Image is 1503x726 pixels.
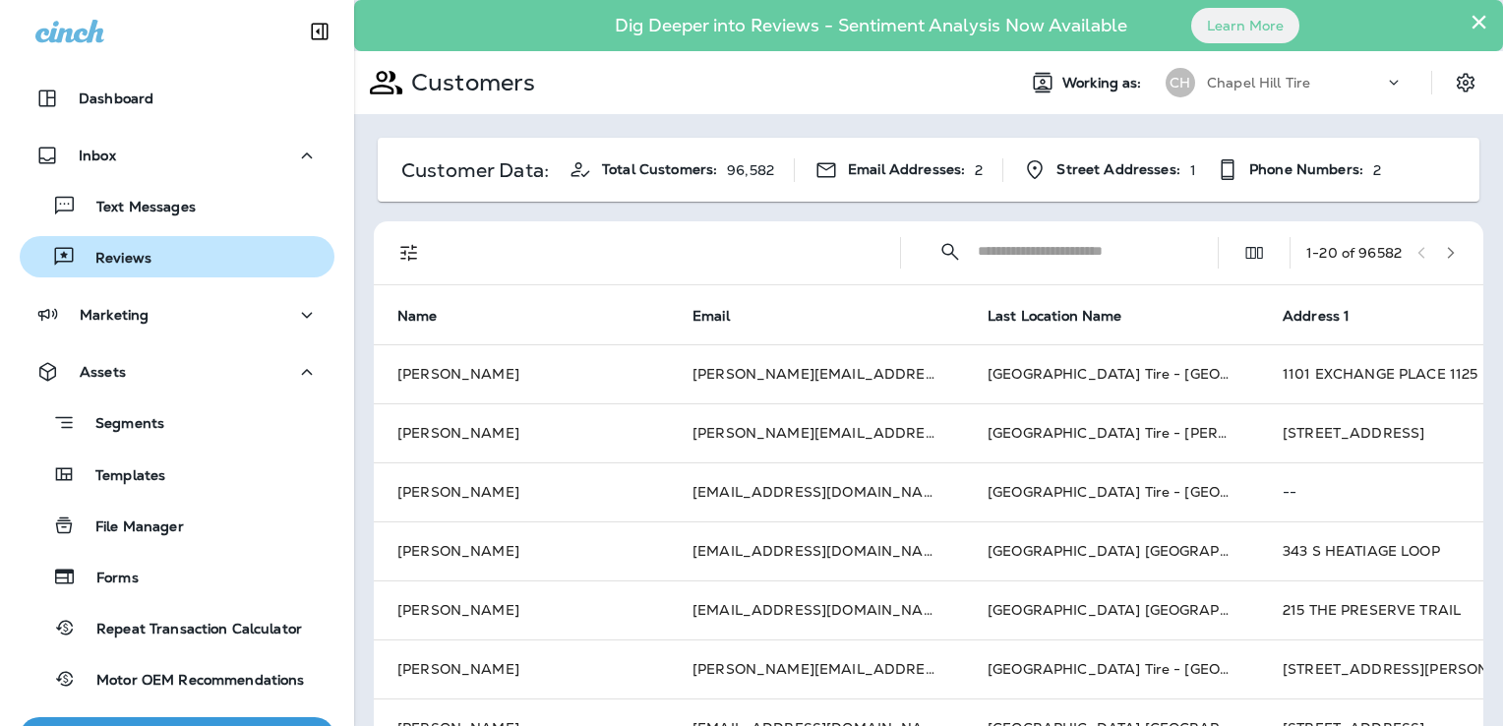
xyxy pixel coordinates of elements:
p: Forms [77,570,139,588]
button: Collapse Search [931,232,970,272]
span: Address 1 [1283,307,1375,325]
td: [PERSON_NAME] [374,344,669,403]
button: Learn More [1191,8,1299,43]
p: Dashboard [79,91,153,106]
p: Segments [76,415,164,435]
span: Name [397,308,438,325]
span: Email [692,308,730,325]
button: Filters [390,233,429,272]
button: Marketing [20,295,334,334]
p: Inbox [79,148,116,163]
button: Inbox [20,136,334,175]
span: Total Customers: [602,161,717,178]
div: CH [1166,68,1195,97]
p: Chapel Hill Tire [1207,75,1310,91]
span: [GEOGRAPHIC_DATA] [GEOGRAPHIC_DATA][PERSON_NAME] [988,601,1419,619]
p: Assets [80,364,126,380]
span: Last Location Name [988,308,1122,325]
button: File Manager [20,505,334,546]
td: [EMAIL_ADDRESS][DOMAIN_NAME] [669,521,964,580]
p: Customer Data: [401,162,549,178]
p: Reviews [76,250,151,269]
p: Dig Deeper into Reviews - Sentiment Analysis Now Available [558,23,1184,29]
span: [GEOGRAPHIC_DATA] Tire - [GEOGRAPHIC_DATA] [988,660,1338,678]
p: 1 [1190,162,1196,178]
span: [GEOGRAPHIC_DATA] Tire - [PERSON_NAME][GEOGRAPHIC_DATA] [988,424,1460,442]
span: [GEOGRAPHIC_DATA] [GEOGRAPHIC_DATA] [988,542,1297,560]
button: Collapse Sidebar [292,12,347,51]
button: Segments [20,401,334,444]
td: [EMAIL_ADDRESS][DOMAIN_NAME] [669,462,964,521]
p: Motor OEM Recommendations [77,672,305,691]
td: [EMAIL_ADDRESS][DOMAIN_NAME] [669,580,964,639]
span: Phone Numbers: [1249,161,1363,178]
button: Settings [1448,65,1483,100]
span: Working as: [1062,75,1146,91]
span: Street Addresses: [1056,161,1179,178]
td: [PERSON_NAME] [374,462,669,521]
td: [PERSON_NAME] [374,580,669,639]
span: Last Location Name [988,307,1148,325]
button: Templates [20,454,334,495]
span: Name [397,307,463,325]
span: Email [692,307,755,325]
p: 2 [975,162,983,178]
td: [PERSON_NAME] [374,639,669,698]
p: Text Messages [77,199,196,217]
span: [GEOGRAPHIC_DATA] Tire - [GEOGRAPHIC_DATA] [988,483,1338,501]
button: Reviews [20,236,334,277]
button: Text Messages [20,185,334,226]
button: Motor OEM Recommendations [20,658,334,699]
p: Templates [76,467,165,486]
span: [GEOGRAPHIC_DATA] Tire - [GEOGRAPHIC_DATA] [988,365,1338,383]
button: Edit Fields [1234,233,1274,272]
td: [PERSON_NAME][EMAIL_ADDRESS][PERSON_NAME][DOMAIN_NAME] [669,344,964,403]
p: 96,582 [727,162,774,178]
button: Repeat Transaction Calculator [20,607,334,648]
p: Marketing [80,307,149,323]
td: [PERSON_NAME][EMAIL_ADDRESS][PERSON_NAME][DOMAIN_NAME] [669,403,964,462]
button: Close [1470,6,1488,37]
button: Forms [20,556,334,597]
button: Assets [20,352,334,392]
p: File Manager [76,518,184,537]
td: [PERSON_NAME][EMAIL_ADDRESS][DOMAIN_NAME] [669,639,964,698]
p: 2 [1373,162,1381,178]
p: Customers [403,68,535,97]
td: [PERSON_NAME] [374,403,669,462]
p: Repeat Transaction Calculator [77,621,302,639]
span: Address 1 [1283,308,1350,325]
span: Email Addresses: [848,161,965,178]
div: 1 - 20 of 96582 [1306,245,1402,261]
td: [PERSON_NAME] [374,521,669,580]
button: Dashboard [20,79,334,118]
